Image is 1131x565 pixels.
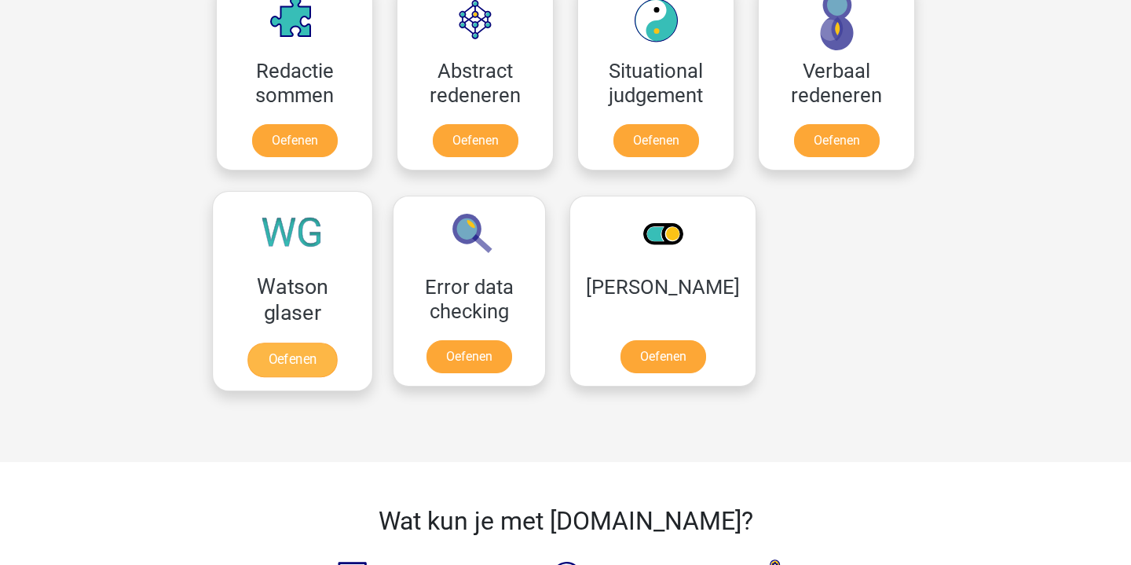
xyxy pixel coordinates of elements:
[247,343,337,377] a: Oefenen
[426,340,512,373] a: Oefenen
[433,124,518,157] a: Oefenen
[252,124,338,157] a: Oefenen
[613,124,699,157] a: Oefenen
[620,340,706,373] a: Oefenen
[794,124,880,157] a: Oefenen
[263,506,868,536] h2: Wat kun je met [DOMAIN_NAME]?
